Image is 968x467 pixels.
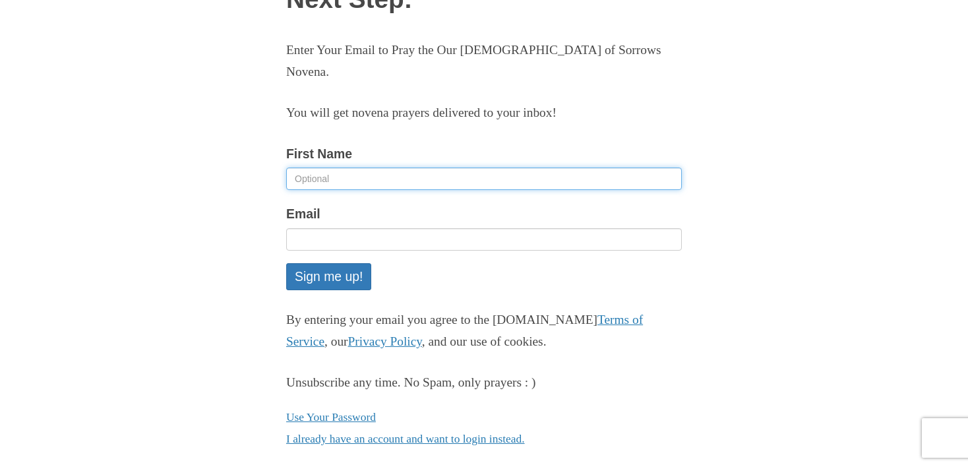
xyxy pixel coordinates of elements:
[286,143,352,165] label: First Name
[286,309,682,353] p: By entering your email you agree to the [DOMAIN_NAME] , our , and our use of cookies.
[286,410,376,423] a: Use Your Password
[286,372,682,394] div: Unsubscribe any time. No Spam, only prayers : )
[286,203,320,225] label: Email
[348,334,422,348] a: Privacy Policy
[286,263,371,290] button: Sign me up!
[286,168,682,190] input: Optional
[286,432,525,445] a: I already have an account and want to login instead.
[286,102,682,124] p: You will get novena prayers delivered to your inbox!
[286,40,682,83] p: Enter Your Email to Pray the Our [DEMOGRAPHIC_DATA] of Sorrows Novena.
